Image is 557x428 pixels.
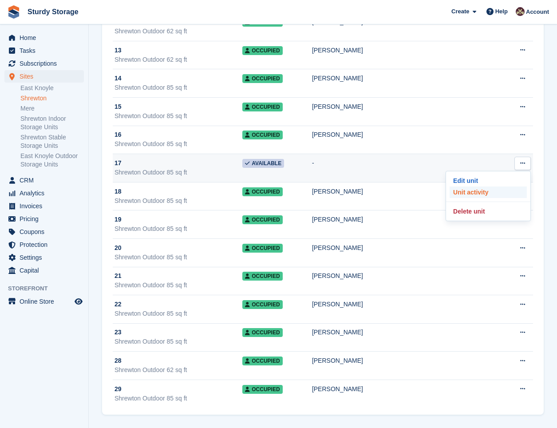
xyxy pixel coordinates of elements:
span: Sites [20,70,73,83]
span: 16 [115,130,122,139]
span: 14 [115,74,122,83]
span: Pricing [20,213,73,225]
div: Shrewton Outdoor 85 sq ft [115,111,242,121]
a: Sturdy Storage [24,4,82,19]
div: Shrewton Outdoor 85 sq ft [115,196,242,206]
div: Shrewton Outdoor 85 sq ft [115,281,242,290]
span: Occupied [242,46,282,55]
a: Shrewton Indoor Storage Units [20,115,84,131]
span: 13 [115,46,122,55]
span: 20 [115,243,122,253]
span: 23 [115,328,122,337]
a: menu [4,251,84,264]
span: Settings [20,251,73,264]
div: [PERSON_NAME] [312,187,502,196]
a: Edit unit [450,175,527,186]
div: [PERSON_NAME] [312,271,502,281]
div: Shrewton Outdoor 85 sq ft [115,337,242,346]
img: stora-icon-8386f47178a22dfd0bd8f6a31ec36ba5ce8667c1dd55bd0f319d3a0aa187defe.svg [7,5,20,19]
a: menu [4,200,84,212]
div: Shrewton Outdoor 85 sq ft [115,168,242,177]
span: Home [20,32,73,44]
span: Occupied [242,187,282,196]
span: Create [451,7,469,16]
a: East Knoyle [20,84,84,92]
span: Analytics [20,187,73,199]
span: Online Store [20,295,73,308]
span: Storefront [8,284,88,293]
div: [PERSON_NAME] [312,356,502,365]
a: menu [4,70,84,83]
span: Occupied [242,300,282,309]
span: Available [242,159,284,168]
span: Coupons [20,226,73,238]
span: Account [526,8,549,16]
a: menu [4,32,84,44]
span: Occupied [242,272,282,281]
a: menu [4,44,84,57]
span: Help [495,7,508,16]
div: [PERSON_NAME] [312,328,502,337]
div: [PERSON_NAME] [312,215,502,224]
img: Sue Cadwaladr [516,7,525,16]
span: Tasks [20,44,73,57]
a: menu [4,213,84,225]
a: menu [4,226,84,238]
span: 19 [115,215,122,224]
div: [PERSON_NAME] [312,384,502,394]
div: [PERSON_NAME] [312,130,502,139]
div: Shrewton Outdoor 85 sq ft [115,309,242,318]
span: 28 [115,356,122,365]
td: - [312,154,502,182]
a: Preview store [73,296,84,307]
span: CRM [20,174,73,186]
span: Occupied [242,74,282,83]
div: Shrewton Outdoor 62 sq ft [115,55,242,64]
span: Occupied [242,357,282,365]
a: menu [4,264,84,277]
span: Invoices [20,200,73,212]
span: 15 [115,102,122,111]
div: Shrewton Outdoor 85 sq ft [115,224,242,234]
a: Unit activity [450,186,527,198]
div: Shrewton Outdoor 62 sq ft [115,365,242,375]
span: 17 [115,159,122,168]
span: Occupied [242,328,282,337]
div: Shrewton Outdoor 85 sq ft [115,394,242,403]
span: Occupied [242,131,282,139]
span: Subscriptions [20,57,73,70]
span: Occupied [242,244,282,253]
span: 21 [115,271,122,281]
span: 29 [115,384,122,394]
a: Shrewton [20,94,84,103]
span: Occupied [242,103,282,111]
a: menu [4,295,84,308]
div: Shrewton Outdoor 85 sq ft [115,253,242,262]
span: 22 [115,300,122,309]
div: [PERSON_NAME] [312,74,502,83]
a: East Knoyle Outdoor Storage Units [20,152,84,169]
a: Mere [20,104,84,113]
a: menu [4,187,84,199]
span: 18 [115,187,122,196]
div: Shrewton Outdoor 85 sq ft [115,139,242,149]
a: Delete unit [450,206,527,217]
div: Shrewton Outdoor 62 sq ft [115,27,242,36]
a: menu [4,57,84,70]
div: [PERSON_NAME] [312,46,502,55]
a: Shrewton Stable Storage Units [20,133,84,150]
div: Shrewton Outdoor 85 sq ft [115,83,242,92]
div: [PERSON_NAME] [312,102,502,111]
span: Capital [20,264,73,277]
a: menu [4,238,84,251]
span: Protection [20,238,73,251]
div: [PERSON_NAME] [312,300,502,309]
a: menu [4,174,84,186]
span: Occupied [242,215,282,224]
div: [PERSON_NAME] [312,243,502,253]
span: Occupied [242,385,282,394]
